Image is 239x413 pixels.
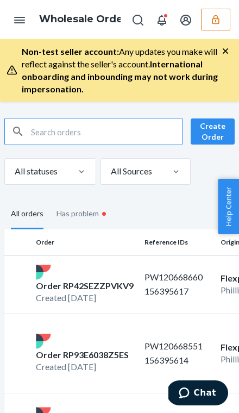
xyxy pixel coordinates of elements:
[22,46,119,57] span: Non-test seller account:
[31,118,182,145] input: Search orders
[36,334,51,349] img: flexport logo
[144,354,212,367] p: 156395614
[11,199,43,229] div: All orders
[9,9,30,30] button: Open Navigation
[56,198,109,229] div: Has problem
[175,9,197,30] button: Open account menu
[151,9,173,30] button: Open notifications
[32,229,140,255] th: Order
[99,206,109,221] div: •
[110,165,111,178] input: All Sources
[36,292,134,304] p: Created [DATE]
[30,4,141,35] ol: breadcrumbs
[36,265,51,280] img: flexport logo
[144,271,212,284] p: PW120668660
[140,229,216,255] th: Reference IDs
[36,280,134,292] p: Order RP42SEZZPVKV9
[168,380,228,408] iframe: Opens a widget where you can chat to one of our agents
[218,179,239,234] button: Help Center
[39,13,133,25] a: Wholesale Orders
[36,349,129,361] p: Order RP93E6038Z5ES
[127,9,149,30] button: Open Search Box
[36,361,129,373] p: Created [DATE]
[22,46,222,95] div: Any updates you make will reflect against the seller's account.
[144,340,212,353] p: PW120668551
[22,59,218,94] span: International onboarding and inbounding may not work during impersonation.
[14,165,15,178] input: All statuses
[144,285,212,298] p: 156395617
[191,118,235,145] button: Create Order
